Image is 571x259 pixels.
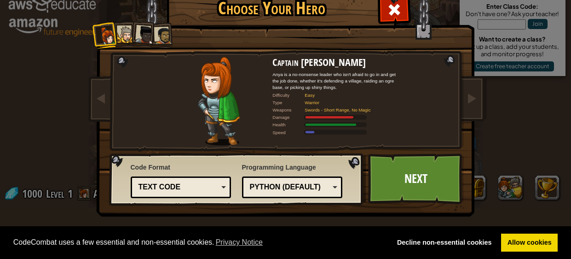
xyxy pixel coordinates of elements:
div: Health [272,122,305,128]
div: Moves at 6 meters per second. [272,129,401,135]
a: learn more about cookies [214,235,265,249]
span: Code Format [131,163,231,172]
img: language-selector-background.png [109,153,366,206]
a: deny cookies [391,234,498,252]
span: Programming Language [242,163,343,172]
div: Damage [272,114,305,121]
li: Alejandro the Duelist [149,23,174,48]
div: Weapons [272,106,305,113]
div: Swords - Short Range, No Magic [305,106,395,113]
h2: Captain [PERSON_NAME] [272,57,401,68]
div: Warrior [305,99,395,106]
li: Lady Ida Justheart [129,20,156,47]
div: Type [272,99,305,106]
div: Speed [272,129,305,135]
img: captain-pose.png [197,57,240,146]
div: Easy [305,92,395,98]
div: Deals 120% of listed Warrior weapon damage. [272,114,401,121]
div: Anya is a no-nonsense leader who isn't afraid to go in and get the job done, whether it's defendi... [272,71,401,90]
li: Sir Tharin Thunderfist [112,21,137,47]
div: Text code [138,182,218,193]
div: Python (Default) [250,182,329,193]
li: Captain Anya Weston [92,22,119,49]
a: Next [368,153,464,204]
div: Difficulty [272,92,305,98]
div: Gains 140% of listed Warrior armor health. [272,122,401,128]
a: allow cookies [501,234,558,252]
span: CodeCombat uses a few essential and non-essential cookies. [13,235,384,249]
